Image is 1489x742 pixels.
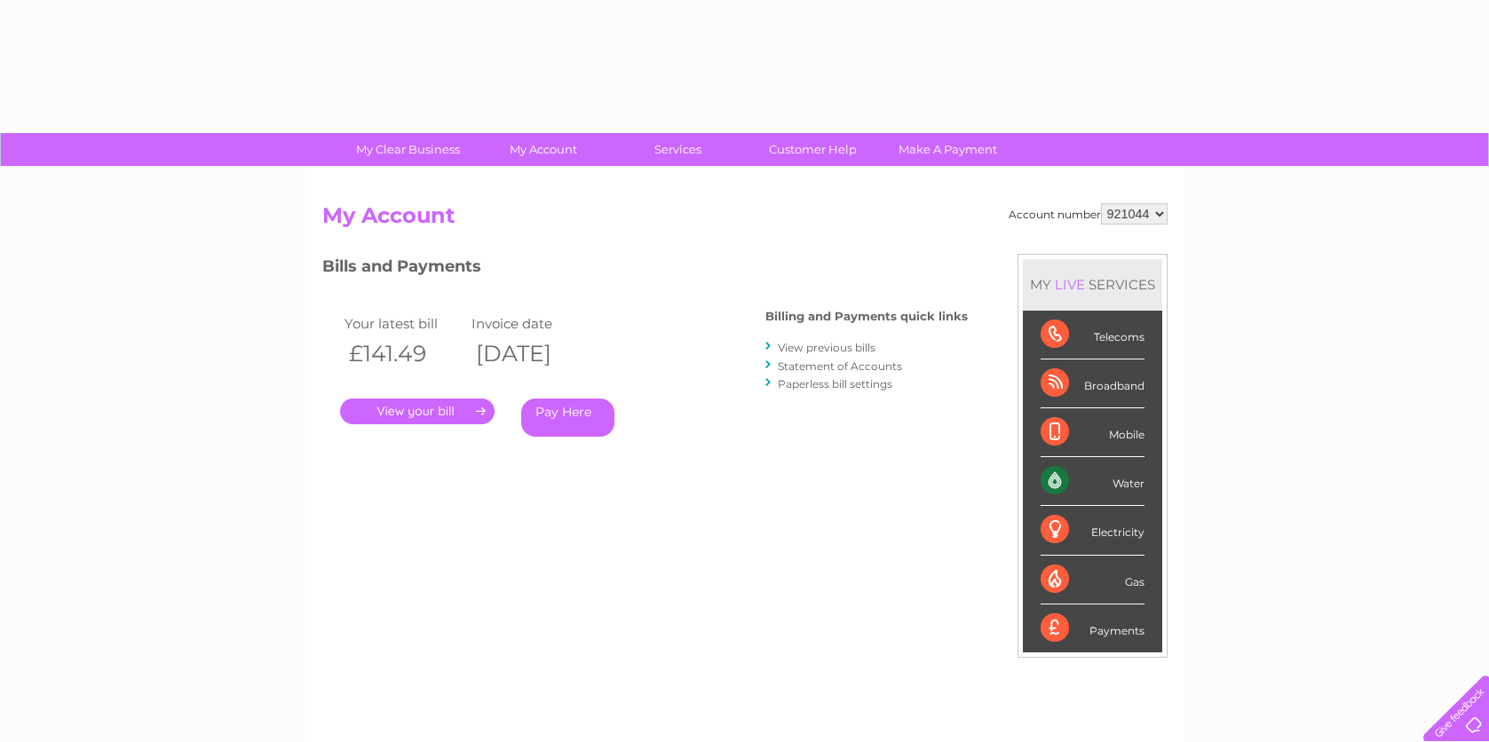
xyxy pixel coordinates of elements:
a: Paperless bill settings [778,377,892,391]
a: My Clear Business [335,133,481,166]
div: Gas [1041,556,1144,604]
div: Mobile [1041,408,1144,457]
a: View previous bills [778,341,875,354]
div: Payments [1041,604,1144,652]
a: Make A Payment [875,133,1021,166]
div: Telecoms [1041,311,1144,359]
td: Your latest bill [340,312,468,335]
a: Customer Help [740,133,886,166]
div: MY SERVICES [1023,259,1162,310]
a: Pay Here [521,399,614,437]
td: Invoice date [467,312,595,335]
a: . [340,399,495,424]
a: My Account [470,133,616,166]
a: Services [605,133,751,166]
a: Statement of Accounts [778,359,902,373]
th: [DATE] [467,335,595,372]
div: Water [1041,457,1144,506]
h4: Billing and Payments quick links [765,310,968,323]
h2: My Account [322,203,1168,237]
div: Account number [1009,203,1168,225]
h3: Bills and Payments [322,254,968,285]
div: Broadband [1041,359,1144,408]
div: LIVE [1051,276,1089,293]
th: £141.49 [340,335,468,372]
div: Electricity [1041,506,1144,555]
